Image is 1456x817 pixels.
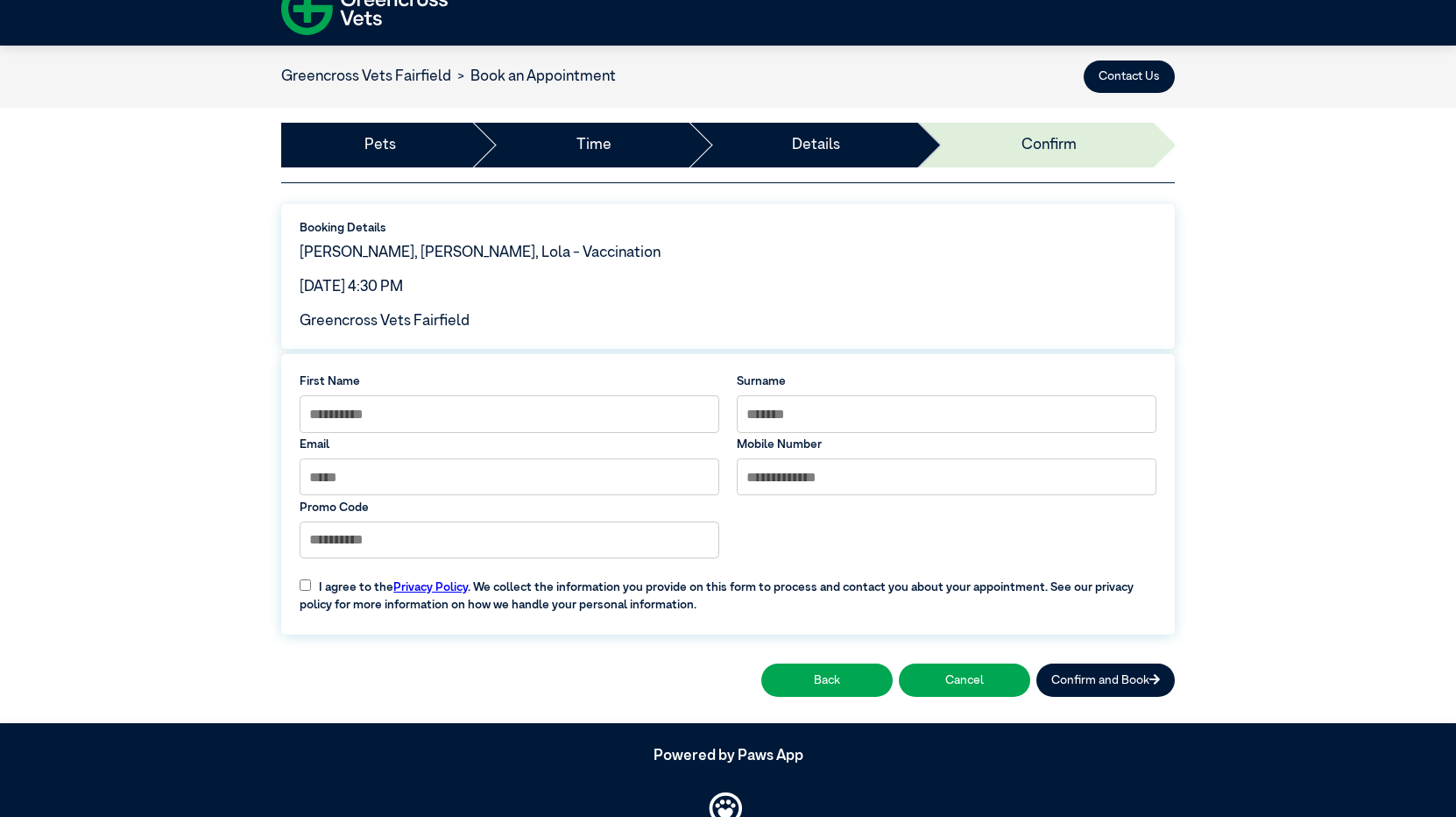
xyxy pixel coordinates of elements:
[737,373,1156,390] label: Surname
[300,579,311,591] input: I agree to thePrivacy Policy. We collect the information you provide on this form to process and ...
[300,436,719,453] label: Email
[291,566,1165,614] label: I agree to the . We collect the information you provide on this form to process and contact you a...
[1084,60,1175,93] button: Contact Us
[300,280,403,295] span: [DATE] 4:30 PM
[300,499,719,516] label: Promo Code
[300,373,719,390] label: First Name
[281,748,1175,765] h5: Powered by Paws App
[451,66,616,89] li: Book an Appointment
[300,314,470,329] span: Greencross Vets Fairfield
[792,134,840,157] a: Details
[300,245,661,260] span: [PERSON_NAME], [PERSON_NAME], Lola - Vaccination
[393,581,468,593] a: Privacy Policy
[761,664,893,696] button: Back
[576,134,611,157] a: Time
[300,219,1156,237] label: Booking Details
[1036,664,1175,696] button: Confirm and Book
[899,664,1030,696] button: Cancel
[281,66,616,89] nav: breadcrumb
[281,69,451,84] a: Greencross Vets Fairfield
[737,436,1156,453] label: Mobile Number
[364,134,396,157] a: Pets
